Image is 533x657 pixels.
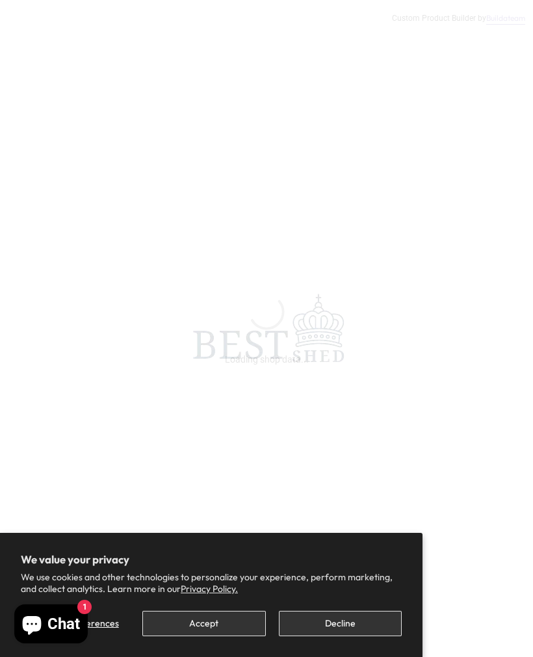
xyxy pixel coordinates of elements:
button: Decline [279,611,402,636]
a: Privacy Policy. [181,583,238,595]
inbox-online-store-chat: Shopify online store chat [10,604,92,647]
button: Accept [142,611,265,636]
h2: We value your privacy [21,554,402,565]
p: We use cookies and other technologies to personalize your experience, perform marketing, and coll... [21,571,402,595]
